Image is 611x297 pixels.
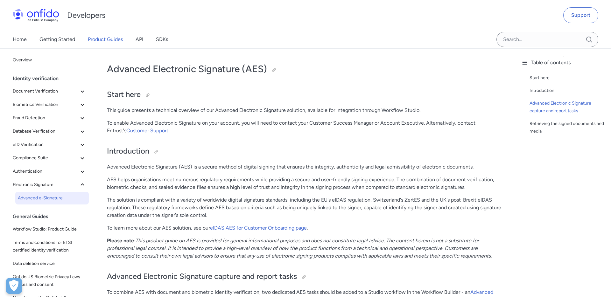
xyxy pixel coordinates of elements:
p: This guide presents a technical overview of our Advanced Electronic Signature solution, available... [107,107,503,114]
a: SDKs [156,31,168,48]
a: Terms and conditions for ETSI certified identity verification [10,236,89,257]
button: Document Verification [10,85,89,98]
button: Database Verification [10,125,89,138]
button: Open Preferences [6,278,22,294]
input: Onfido search input field [496,32,598,47]
div: Table of contents [521,59,606,66]
p: The solution is compliant with a variety of worldwide digital signature standards, including the ... [107,196,503,219]
button: Electronic Signature [10,178,89,191]
button: Authentication [10,165,89,178]
button: Biometrics Verification [10,98,89,111]
span: Fraud Detection [13,114,79,122]
a: Onfido US Biometric Privacy Laws notices and consent [10,271,89,291]
a: Data deletion service [10,257,89,270]
span: Advanced e-Signature [18,194,86,202]
div: Identity verification [13,72,91,85]
h2: Advanced Electronic Signature capture and report tasks [107,271,503,282]
span: Database Verification [13,128,79,135]
h1: Advanced Electronic Signature (AES) [107,63,503,75]
em: This product guide on AES is provided for general informational purposes and does not constitute ... [107,238,491,259]
span: Document Verification [13,87,79,95]
a: Getting Started [39,31,75,48]
span: Overview [13,56,86,64]
button: Fraud Detection [10,112,89,124]
a: Product Guides [88,31,123,48]
a: Retrieving the signed documents and media [530,120,606,135]
span: Workflow Studio: Product Guide [13,225,86,233]
a: Advanced e-Signature [15,192,89,204]
button: Compliance Suite [10,152,89,164]
span: Onfido US Biometric Privacy Laws notices and consent [13,273,86,288]
a: API [136,31,143,48]
span: Electronic Signature [13,181,79,189]
p: Advanced Electronic Signature (AES) is a secure method of digital signing that ensures the integr... [107,163,503,171]
p: To enable Advanced Electronic Signature on your account, you will need to contact your Customer S... [107,119,503,135]
a: Home [13,31,27,48]
span: eID Verification [13,141,79,148]
span: Authentication [13,168,79,175]
h2: Introduction [107,146,503,157]
h1: Developers [67,10,105,20]
span: Compliance Suite [13,154,79,162]
a: eIDAS AES for Customer Onboarding page [210,225,307,231]
h2: Start here [107,89,503,100]
a: Support [563,7,598,23]
span: Data deletion service [13,260,86,267]
div: General Guides [13,210,91,223]
img: Onfido Logo [13,9,59,22]
p: : . [107,237,503,260]
a: Introduction [530,87,606,94]
span: Biometrics Verification [13,101,79,108]
strong: Please note [107,238,134,244]
a: Start here [530,74,606,82]
p: AES helps organisations meet numerous regulatory requirements while providing a secure and user-f... [107,176,503,191]
a: Advanced Electronic Signature capture and report tasks [530,100,606,115]
a: Workflow Studio: Product Guide [10,223,89,236]
a: Overview [10,54,89,66]
div: Cookie Preferences [6,278,22,294]
button: eID Verification [10,138,89,151]
span: Terms and conditions for ETSI certified identity verification [13,239,86,254]
a: Customer Support [126,128,168,134]
p: To learn more about our AES solution, see our . [107,224,503,232]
